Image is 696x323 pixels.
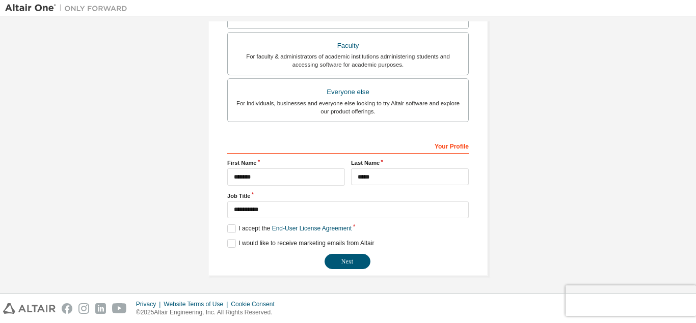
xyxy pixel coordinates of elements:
div: Privacy [136,300,164,308]
label: First Name [227,159,345,167]
label: Last Name [351,159,469,167]
label: I would like to receive marketing emails from Altair [227,239,374,248]
div: Website Terms of Use [164,300,231,308]
div: Everyone else [234,85,462,99]
div: For faculty & administrators of academic institutions administering students and accessing softwa... [234,52,462,69]
iframe: reCAPTCHA [566,285,696,316]
label: I accept the [227,224,352,233]
img: instagram.svg [78,303,89,314]
a: End-User License Agreement [272,225,352,232]
label: Job Title [227,192,469,200]
div: Faculty [234,39,462,53]
img: youtube.svg [112,303,127,314]
div: Your Profile [227,137,469,154]
p: © 2025 Altair Engineering, Inc. All Rights Reserved. [136,308,281,317]
img: altair_logo.svg [3,303,56,314]
div: Cookie Consent [231,300,280,308]
button: Next [325,254,370,269]
div: For individuals, businesses and everyone else looking to try Altair software and explore our prod... [234,99,462,115]
img: linkedin.svg [95,303,106,314]
img: facebook.svg [62,303,72,314]
img: Altair One [5,3,132,13]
